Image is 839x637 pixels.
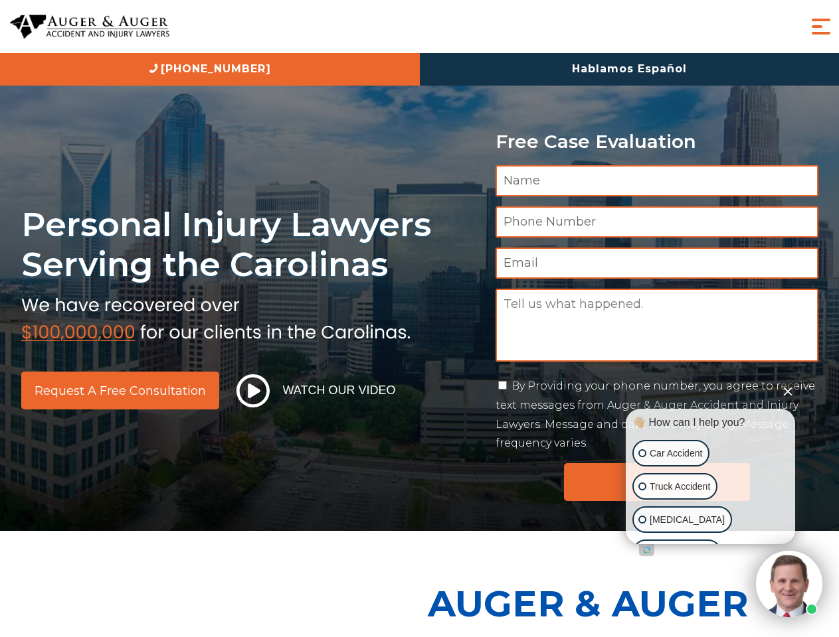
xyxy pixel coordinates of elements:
[650,478,710,495] p: Truck Accident
[496,380,815,449] label: By Providing your phone number, you agree to receive text messages from Auger & Auger Accident an...
[639,544,654,556] a: Open intaker chat
[428,571,832,636] p: Auger & Auger
[10,15,169,39] img: Auger & Auger Accident and Injury Lawyers Logo
[233,374,400,408] button: Watch Our Video
[650,445,702,462] p: Car Accident
[779,382,797,400] button: Close Intaker Chat Widget
[21,372,219,409] a: Request a Free Consultation
[35,385,206,397] span: Request a Free Consultation
[756,551,822,617] img: Intaker widget Avatar
[650,512,725,528] p: [MEDICAL_DATA]
[564,463,750,501] input: Submit
[496,206,818,238] input: Phone Number
[496,131,818,152] p: Free Case Evaluation
[496,248,818,279] input: Email
[808,13,834,40] button: Menu
[21,291,411,342] img: sub text
[21,204,480,285] h1: Personal Injury Lawyers Serving the Carolinas
[496,165,818,196] input: Name
[629,415,792,430] div: 👋🏼 How can I help you?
